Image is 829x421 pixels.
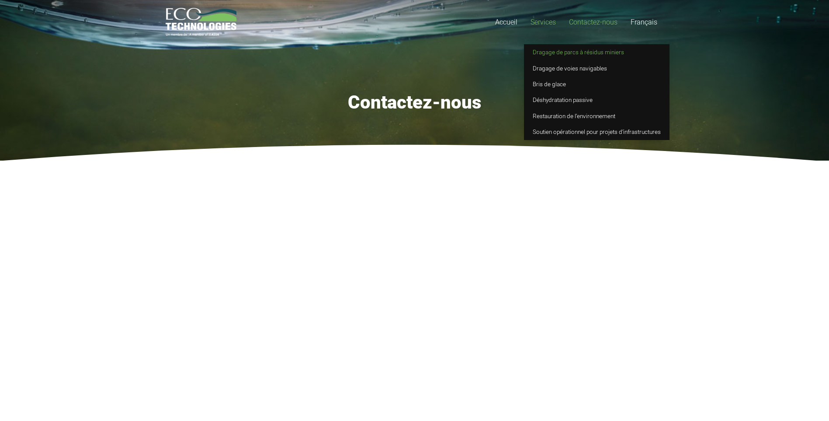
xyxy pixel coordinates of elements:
a: Soutien opérationnel pour projets d’infrastructures [524,124,669,140]
span: Services [531,18,556,26]
span: Contactez-nous [569,18,617,26]
span: Français [631,18,657,26]
a: Dragage de parcs à résidus miniers [524,44,669,60]
span: Dragage de parcs à résidus miniers [533,49,624,56]
h1: Contactez-nous [166,91,664,113]
a: Dragage de voies navigables [524,60,669,76]
a: Restauration de l’environnement [524,108,669,124]
span: Dragage de voies navigables [533,65,607,72]
span: Accueil [495,18,517,26]
span: Bris de glace [533,81,566,88]
span: Restauration de l’environnement [533,112,615,119]
a: logo_EcoTech_ASDR_RGB [166,8,237,36]
a: Déshydratation passive [524,92,669,108]
span: Déshydratation passive [533,96,593,103]
a: Bris de glace [524,76,669,92]
span: Soutien opérationnel pour projets d’infrastructures [533,128,661,135]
